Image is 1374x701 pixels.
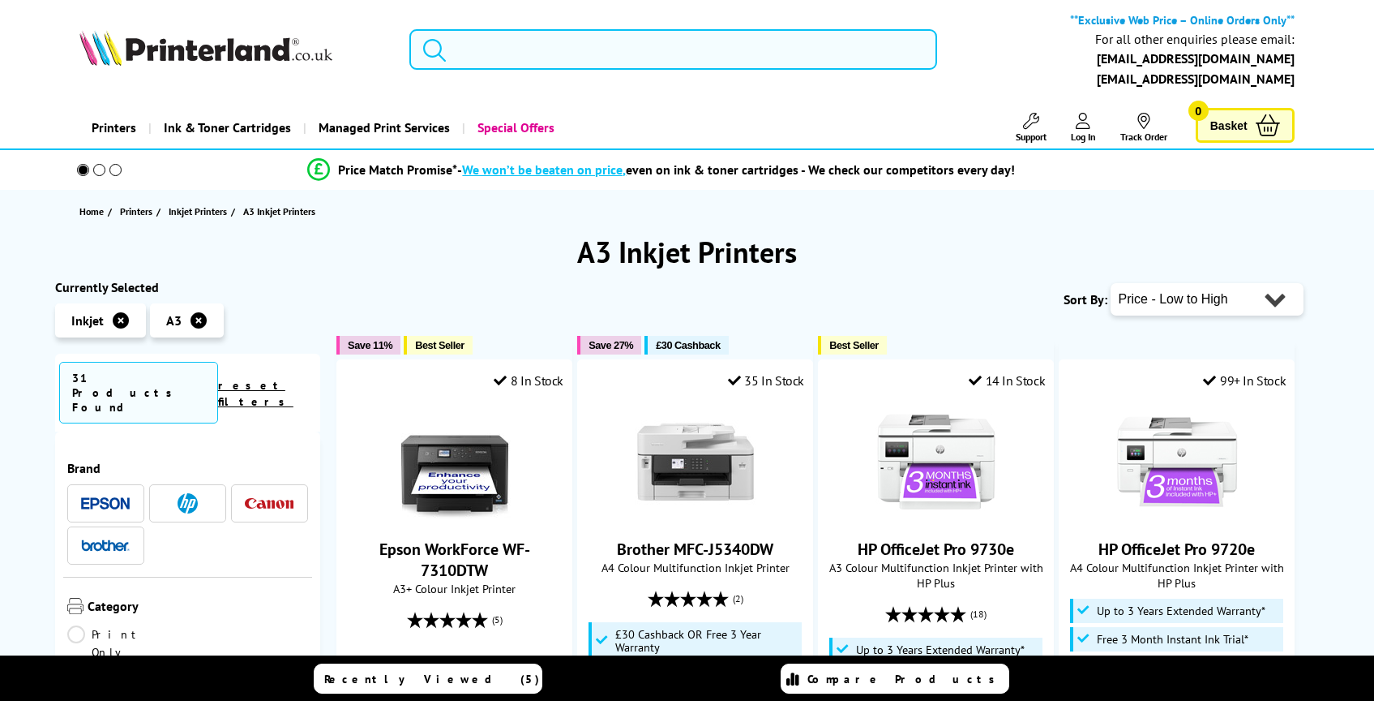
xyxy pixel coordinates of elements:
a: Printers [79,107,148,148]
img: HP OfficeJet Pro 9720e [1116,401,1238,523]
a: HP OfficeJet Pro 9720e [1098,539,1255,560]
button: £30 Cashback [644,336,728,355]
div: 99+ In Stock [1203,372,1286,389]
img: Brother [81,540,130,551]
a: Track Order [1120,113,1167,143]
button: Save 11% [336,336,400,355]
span: Free 3 Month Instant Ink Trial* [1097,633,1248,646]
li: modal_Promise [47,156,1277,184]
span: Price Match Promise* [338,161,457,178]
a: Recently Viewed (5) [314,664,542,694]
a: Log In [1071,113,1096,143]
span: A4 Colour Multifunction Inkjet Printer [586,560,804,575]
span: Log In [1071,131,1096,143]
div: For all other enquiries please email: [1095,32,1295,47]
button: Best Seller [404,336,473,355]
a: HP OfficeJet Pro 9730e [875,510,997,526]
span: A3+ Colour Inkjet Printer [345,581,563,596]
span: Up to 3 Years Extended Warranty* [856,643,1025,656]
span: £129.16 [367,652,420,673]
a: Epson WorkForce WF-7310DTW [394,510,516,526]
a: Special Offers [462,107,567,148]
a: Print Only [67,626,188,661]
span: Recently Viewed (5) [324,672,540,686]
a: Inkjet Printers [169,203,231,220]
span: Inkjet Printers [169,203,227,220]
span: Printers [120,203,152,220]
img: HP OfficeJet Pro 9730e [875,401,997,523]
a: HP OfficeJet Pro 9720e [1116,510,1238,526]
span: Category [88,598,309,617]
a: [EMAIL_ADDRESS][DOMAIN_NAME] [1097,71,1295,87]
a: Epson WorkForce WF-7310DTW [379,539,530,581]
span: ex VAT @ 20% [424,654,496,669]
a: reset filters [218,378,293,409]
img: Category [67,598,83,614]
span: 0 [1188,101,1209,121]
b: **Exclusive Web Price – Online Orders Only** [1070,12,1295,28]
img: HP [178,493,198,514]
div: 35 In Stock [728,372,804,389]
a: Epson [81,493,130,514]
span: Ink & Toner Cartridges [164,107,291,148]
a: Ink & Toner Cartridges [148,107,303,148]
a: Home [79,203,108,220]
button: Save 27% [577,336,641,355]
div: 14 In Stock [969,372,1045,389]
span: Save 27% [589,339,633,351]
span: Support [1016,131,1047,143]
a: HP OfficeJet Pro 9730e [858,539,1014,560]
h1: A3 Inkjet Printers [55,233,1320,271]
span: A3 Inkjet Printers [243,205,315,217]
span: A3 [166,312,182,329]
span: (2) [733,583,743,614]
a: Brother MFC-J5340DW [635,510,756,526]
a: Brother [81,535,130,556]
span: 31 Products Found [59,362,218,424]
button: Best Seller [818,336,887,355]
span: Best Seller [829,339,879,351]
a: Basket 0 [1196,108,1295,143]
span: Inkjet [71,312,104,329]
a: [EMAIL_ADDRESS][DOMAIN_NAME] [1097,50,1295,67]
span: Up to 3 Years Extended Warranty* [1097,604,1265,617]
div: - even on ink & toner cartridges - We check our competitors every day! [457,161,1015,178]
span: Best Seller [415,339,464,351]
a: Brother MFC-J5340DW [617,539,773,560]
span: A4 Colour Multifunction Inkjet Printer with HP Plus [1068,560,1286,591]
img: Epson WorkForce WF-7310DTW [394,401,516,523]
span: Save 11% [348,339,392,351]
span: Sort By: [1064,291,1107,307]
img: Canon [245,498,293,509]
img: Brother MFC-J5340DW [635,401,756,523]
a: Printerland Logo [79,30,389,69]
span: £30 Cashback [656,339,720,351]
span: A3 Colour Multifunction Inkjet Printer with HP Plus [827,560,1045,591]
img: Epson [81,497,130,510]
span: (5) [492,604,503,635]
span: £30 Cashback OR Free 3 Year Warranty [615,628,798,654]
img: Printerland Logo [79,30,332,66]
span: Compare Products [807,672,1004,686]
a: Support [1016,113,1047,143]
span: Brand [67,460,309,476]
a: HP [163,493,212,514]
span: We won’t be beaten on price, [462,161,626,178]
a: Printers [120,203,156,220]
a: Managed Print Services [303,107,462,148]
div: 8 In Stock [494,372,563,389]
a: Canon [245,493,293,514]
span: (18) [970,599,987,630]
div: Currently Selected [55,279,321,295]
span: Basket [1210,114,1248,136]
a: Compare Products [781,664,1009,694]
